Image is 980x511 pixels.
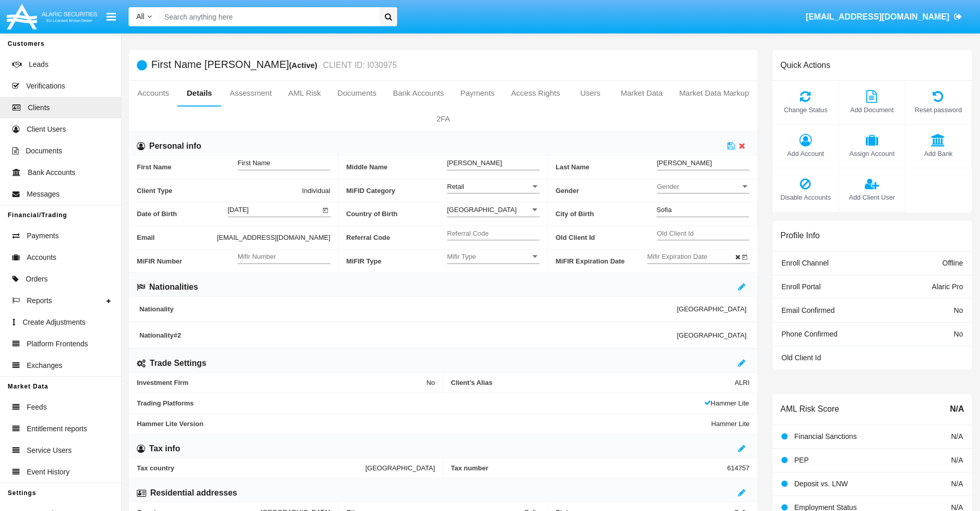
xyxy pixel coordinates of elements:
span: All [136,12,145,21]
div: (Active) [289,59,320,71]
span: Gender [556,179,657,202]
span: Client Users [27,124,66,135]
span: Last Name [556,155,657,179]
span: Enroll Portal [781,283,821,291]
span: Old Client Id [781,354,821,362]
a: 2FA [129,107,757,131]
span: Trading Platforms [137,399,704,407]
span: Phone Confirmed [781,330,838,338]
span: Old Client Id [556,226,657,249]
a: Bank Accounts [385,81,452,105]
span: Add Bank [911,149,966,158]
a: All [129,11,159,22]
span: Exchanges [27,360,62,371]
span: Payments [27,231,59,241]
span: Add Document [844,105,900,115]
span: Feeds [27,402,47,413]
span: Email Confirmed [781,306,834,314]
span: PEP [794,456,809,464]
span: Client Type [137,185,302,196]
span: Bank Accounts [28,167,76,178]
span: 614757 [727,464,750,472]
span: N/A [951,456,963,464]
span: Nationality [139,305,677,313]
span: Add Account [778,149,833,158]
span: Mifir Type [447,252,530,261]
span: Email [137,232,217,243]
span: [GEOGRAPHIC_DATA] [365,464,435,472]
span: Change Status [778,105,833,115]
a: Payments [452,81,503,105]
button: Open calendar [740,251,750,261]
span: N/A [950,403,964,415]
span: Platform Frontends [27,339,88,349]
span: MiFIR Expiration Date [556,250,647,273]
a: Access Rights [503,81,568,105]
span: Financial Sanctions [794,432,857,440]
a: AML Risk [280,81,329,105]
a: Users [568,81,613,105]
span: MiFIR Number [137,250,238,273]
h6: Profile Info [780,231,819,240]
a: Assessment [221,81,280,105]
h6: Residential addresses [150,487,237,499]
span: Investment Firm [137,379,426,386]
span: Hammer Lite [711,420,750,428]
span: Reports [27,295,52,306]
h6: Personal info [149,140,201,152]
span: Clients [28,102,50,113]
span: MiFID Category [346,179,447,202]
input: Search [159,7,376,26]
span: [EMAIL_ADDRESS][DOMAIN_NAME] [217,232,330,243]
span: Disable Accounts [778,192,833,202]
span: No [954,306,963,314]
a: Documents [329,81,385,105]
span: [EMAIL_ADDRESS][DOMAIN_NAME] [806,12,949,21]
span: Reset password [911,105,966,115]
span: Create Adjustments [23,317,85,328]
span: First Name [137,155,238,179]
span: City of Birth [556,202,656,225]
h6: Nationalities [149,281,198,293]
a: Market Data Markup [671,81,757,105]
span: Retail [447,183,464,190]
span: Accounts [27,252,57,263]
img: Logo image [5,2,99,32]
span: Offline [942,259,963,267]
span: Client’s Alias [451,379,735,386]
span: Service Users [27,445,72,456]
span: Tax number [451,464,727,472]
h6: Quick Actions [780,60,830,70]
span: Hammer Lite [704,399,749,407]
span: Orders [26,274,48,285]
span: Entitlement reports [27,424,87,434]
span: Country of Birth [346,202,447,225]
span: Middle Name [346,155,447,179]
span: Individual [302,185,330,196]
span: MiFIR Type [346,250,447,273]
button: Open calendar [320,204,331,215]
span: No [954,330,963,338]
a: [EMAIL_ADDRESS][DOMAIN_NAME] [801,3,967,31]
span: No [426,379,435,386]
span: Leads [29,59,48,70]
span: Add Client User [844,192,900,202]
span: Alaric Pro [932,283,963,291]
span: [GEOGRAPHIC_DATA] [677,305,746,313]
span: Enroll Channel [781,259,829,267]
span: Deposit vs. LNW [794,480,848,488]
a: Accounts [129,81,177,105]
a: Market Data [612,81,671,105]
span: Messages [27,189,60,200]
span: Verifications [26,81,65,92]
h6: Tax info [149,443,180,454]
a: Details [177,81,222,105]
span: Nationality #2 [139,331,677,339]
span: Event History [27,467,69,478]
span: N/A [951,432,963,440]
h6: AML Risk Score [780,404,839,414]
h6: Trade Settings [150,358,206,369]
span: Tax country [137,464,365,472]
span: N/A [951,480,963,488]
span: [GEOGRAPHIC_DATA] [677,331,746,339]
